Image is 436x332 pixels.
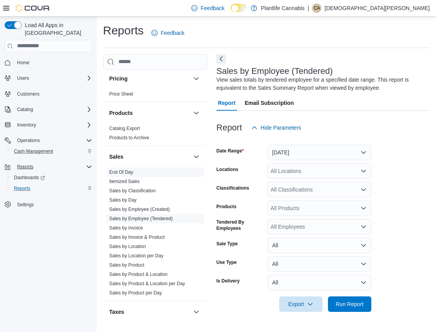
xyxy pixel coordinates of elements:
[109,225,143,231] a: Sales by Invoice
[2,135,95,146] button: Operations
[216,185,249,191] label: Classifications
[109,91,133,97] a: Price Sheet
[216,123,242,132] h3: Report
[11,173,48,182] a: Dashboards
[14,105,92,114] span: Catalog
[14,89,92,99] span: Customers
[216,166,239,173] label: Locations
[103,23,144,38] h1: Reports
[109,169,133,175] span: End Of Day
[17,106,33,113] span: Catalog
[2,104,95,115] button: Catalog
[17,164,33,170] span: Reports
[2,57,95,68] button: Home
[360,168,367,174] button: Open list of options
[109,197,137,203] a: Sales by Day
[248,120,304,135] button: Hide Parameters
[268,256,371,272] button: All
[109,281,185,286] a: Sales by Product & Location per Day
[109,125,140,132] span: Catalog Export
[161,29,184,37] span: Feedback
[103,168,207,301] div: Sales
[336,300,364,308] span: Run Report
[103,89,207,102] div: Pricing
[11,184,92,193] span: Reports
[216,54,226,63] button: Next
[14,74,32,83] button: Users
[324,3,430,13] p: [DEMOGRAPHIC_DATA][PERSON_NAME]
[328,296,371,312] button: Run Report
[11,173,92,182] span: Dashboards
[17,137,40,144] span: Operations
[109,253,163,258] a: Sales by Location per Day
[103,124,207,145] div: Products
[109,216,173,222] span: Sales by Employee (Tendered)
[109,243,146,250] span: Sales by Location
[11,147,56,156] a: Cash Management
[14,200,37,209] a: Settings
[261,124,301,132] span: Hide Parameters
[14,58,33,67] a: Home
[2,88,95,99] button: Customers
[192,152,201,161] button: Sales
[268,145,371,160] button: [DATE]
[109,244,146,249] a: Sales by Location
[245,95,294,111] span: Email Subscription
[14,105,36,114] button: Catalog
[109,271,168,277] span: Sales by Product & Location
[17,91,39,97] span: Customers
[17,60,29,66] span: Home
[17,75,29,81] span: Users
[14,148,53,154] span: Cash Management
[14,120,92,130] span: Inventory
[148,25,187,41] a: Feedback
[109,109,133,117] h3: Products
[109,262,144,268] span: Sales by Product
[14,185,30,192] span: Reports
[109,179,140,184] a: Itemized Sales
[109,153,190,161] button: Sales
[261,3,305,13] p: Plantlife Cannabis
[109,169,133,175] a: End Of Day
[109,262,144,268] a: Sales by Product
[14,162,92,171] span: Reports
[218,95,235,111] span: Report
[231,4,247,12] input: Dark Mode
[8,172,95,183] a: Dashboards
[268,275,371,290] button: All
[14,136,43,145] button: Operations
[14,162,36,171] button: Reports
[308,3,309,13] p: |
[216,76,426,92] div: View sales totals by tendered employee for a specified date range. This report is equivalent to t...
[22,21,92,37] span: Load All Apps in [GEOGRAPHIC_DATA]
[2,199,95,210] button: Settings
[17,202,34,208] span: Settings
[5,54,92,230] nav: Complex example
[109,272,168,277] a: Sales by Product & Location
[279,296,323,312] button: Export
[2,120,95,130] button: Inventory
[216,67,333,76] h3: Sales by Employee (Tendered)
[188,0,227,16] a: Feedback
[284,296,318,312] span: Export
[109,308,124,316] h3: Taxes
[14,89,43,99] a: Customers
[109,135,149,141] span: Products to Archive
[14,175,45,181] span: Dashboards
[192,108,201,118] button: Products
[14,58,92,67] span: Home
[109,188,156,193] a: Sales by Classification
[14,136,92,145] span: Operations
[360,187,367,193] button: Open list of options
[8,146,95,157] button: Cash Management
[360,205,367,211] button: Open list of options
[17,122,36,128] span: Inventory
[11,147,92,156] span: Cash Management
[216,148,244,154] label: Date Range
[109,207,170,212] a: Sales by Employee (Created)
